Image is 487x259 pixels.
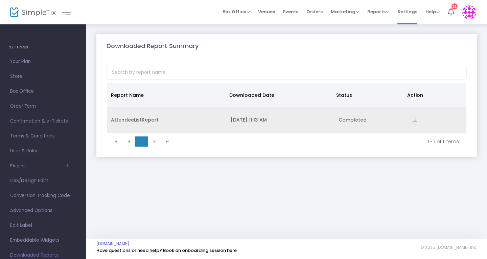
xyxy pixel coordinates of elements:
span: Embeddable Widgets [10,236,76,245]
span: Marketing [331,8,359,15]
a: Have questions or need help? Book an onboarding session here [96,247,237,254]
h4: SETTINGS [9,41,77,54]
a: [DOMAIN_NAME] [96,241,129,246]
span: © 2025 [DOMAIN_NAME] Inc. [421,245,477,250]
span: Settings [397,3,417,20]
span: Reports [367,8,389,15]
span: Conversion Tracking Code [10,191,76,200]
span: User & Roles [10,147,76,155]
th: Status [332,83,403,107]
span: Help [425,8,440,15]
a: vertical_align_bottom [411,117,420,124]
div: Completed [339,116,402,123]
kendo-pager-info: 1 - 1 of 1 items [179,138,459,145]
span: Advanced Options [10,206,76,215]
div: 11 [451,3,458,9]
span: Order Form [10,102,76,111]
span: Store [10,72,76,81]
th: Report Name [107,83,225,107]
m-panel-title: Downloaded Report Summary [107,41,199,50]
span: Orders [306,3,323,20]
span: Your Plan [10,57,76,66]
span: Edit Label [10,221,76,230]
span: Page 1 [135,136,148,147]
div: https://go.SimpleTix.com/j7usu [411,115,462,125]
span: Venues [258,3,275,20]
i: vertical_align_bottom [411,115,420,125]
input: Search by report name [107,66,467,80]
th: Downloaded Date [225,83,332,107]
div: 8/26/2025 11:13 AM [231,116,330,123]
span: Events [283,3,298,20]
th: Action [403,83,462,107]
button: Plugins [10,163,69,169]
span: Terms & Conditions [10,132,76,141]
span: CSS/Design Edits [10,176,76,185]
div: AttendeeListReport [111,116,223,123]
span: Box Office [223,8,250,15]
div: Data table [107,83,466,133]
span: Confirmation & e-Tickets [10,117,76,126]
span: Box Office [10,87,76,96]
